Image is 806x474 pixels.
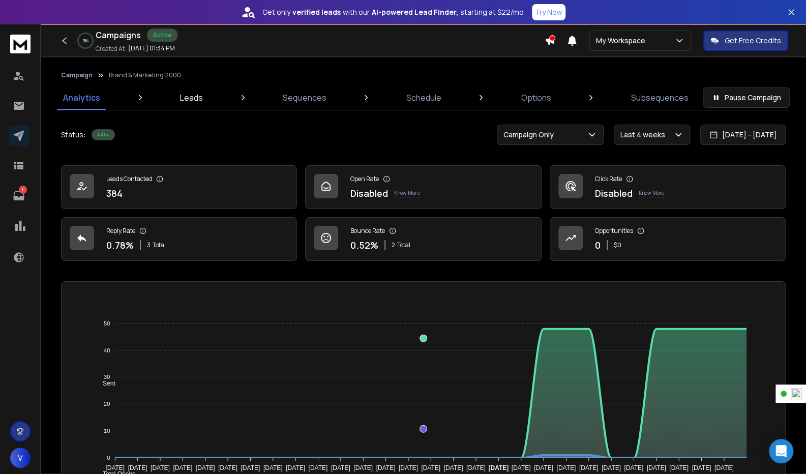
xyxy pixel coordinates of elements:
p: Opportunities [595,227,633,235]
span: 2 [392,241,395,249]
a: Analytics [57,85,106,110]
span: Sent [95,380,115,387]
a: Bounce Rate0.52%2Total [305,217,541,261]
tspan: [DATE] [128,464,147,471]
strong: verified leads [292,7,341,17]
p: Options [521,92,551,104]
p: Schedule [406,92,441,104]
a: Reply Rate0.78%3Total [61,217,297,261]
p: Reply Rate [106,227,135,235]
a: Subsequences [625,85,695,110]
p: Get only with our starting at $22/mo [262,7,524,17]
p: Disabled [595,186,633,200]
div: Open Intercom Messenger [769,439,793,463]
button: Pause Campaign [703,87,790,108]
p: Bounce Rate [350,227,385,235]
tspan: [DATE] [241,464,260,471]
p: Campaign Only [503,130,558,140]
button: Get Free Credits [703,31,788,51]
tspan: 20 [104,401,110,407]
p: 0.52 % [350,238,378,252]
tspan: [DATE] [669,464,689,471]
div: Active [147,28,177,42]
a: Click RateDisabledKnow More [550,165,786,209]
p: $ 0 [614,241,621,249]
h1: Campaigns [96,29,141,41]
tspan: [DATE] [579,464,599,471]
button: V [10,448,31,468]
span: Total [397,241,410,249]
tspan: 40 [104,347,110,353]
a: Leads [174,85,209,110]
button: [DATE] - [DATE] [700,125,786,145]
p: 0.78 % [106,238,134,252]
tspan: [DATE] [308,464,327,471]
tspan: [DATE] [466,464,486,471]
p: 1 [19,186,27,194]
tspan: [DATE] [151,464,170,471]
p: Disabled [350,186,388,200]
a: Schedule [400,85,447,110]
tspan: [DATE] [444,464,463,471]
tspan: [DATE] [488,464,509,471]
p: [DATE] 01:34 PM [128,44,175,52]
tspan: [DATE] [714,464,734,471]
a: Open RateDisabledKnow More [305,165,541,209]
strong: AI-powered Lead Finder, [372,7,458,17]
tspan: 0 [107,455,110,461]
p: Know More [394,189,420,197]
tspan: [DATE] [331,464,350,471]
tspan: [DATE] [286,464,305,471]
tspan: [DATE] [263,464,283,471]
p: Last 4 weeks [620,130,669,140]
p: Know More [639,189,664,197]
tspan: [DATE] [376,464,396,471]
tspan: [DATE] [353,464,373,471]
a: Sequences [277,85,332,110]
tspan: [DATE] [196,464,215,471]
p: 0 [595,238,601,252]
tspan: [DATE] [512,464,531,471]
tspan: [DATE] [556,464,576,471]
p: Subsequences [631,92,689,104]
p: Get Free Credits [725,36,781,46]
button: Campaign [61,71,93,79]
tspan: [DATE] [647,464,666,471]
img: logo [10,35,31,53]
a: Opportunities0$0 [550,217,786,261]
tspan: [DATE] [421,464,440,471]
p: Sequences [283,92,326,104]
tspan: 10 [104,428,110,434]
p: Analytics [63,92,100,104]
div: Active [92,129,115,140]
a: 1 [9,186,29,206]
a: Options [515,85,557,110]
p: Leads Contacted [106,175,152,183]
p: 0 % [83,38,88,44]
p: Try Now [535,7,562,17]
tspan: 30 [104,374,110,380]
p: Created At: [96,45,126,53]
tspan: [DATE] [534,464,553,471]
tspan: [DATE] [602,464,621,471]
span: 3 [147,241,151,249]
tspan: [DATE] [105,464,125,471]
span: Total [153,241,166,249]
p: Leads [180,92,203,104]
button: Try Now [532,4,565,20]
p: My Workspace [596,36,649,46]
tspan: [DATE] [692,464,711,471]
p: Click Rate [595,175,622,183]
tspan: [DATE] [624,464,643,471]
p: Open Rate [350,175,379,183]
a: Leads Contacted384 [61,165,297,209]
tspan: 50 [104,320,110,327]
p: Brand & Marketing 2000 [109,71,181,79]
p: 384 [106,186,123,200]
tspan: [DATE] [173,464,192,471]
tspan: [DATE] [218,464,237,471]
p: Status: [61,130,85,140]
tspan: [DATE] [399,464,418,471]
